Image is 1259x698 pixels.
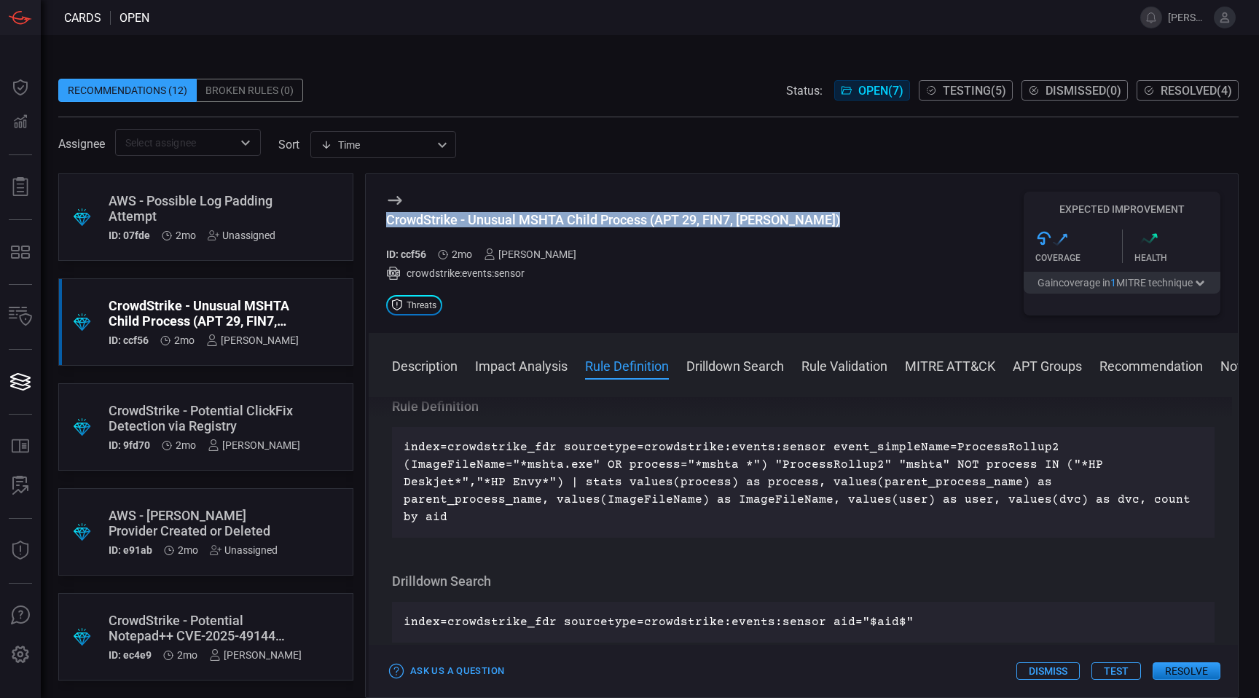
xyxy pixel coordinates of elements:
button: Preferences [3,638,38,672]
span: Jul 09, 2025 4:06 AM [176,439,196,451]
span: Testing ( 5 ) [943,84,1006,98]
button: Dismiss [1016,662,1080,680]
button: Threat Intelligence [3,533,38,568]
button: Ask Us A Question [3,598,38,633]
button: Open(7) [834,80,910,101]
div: Health [1134,253,1221,263]
button: Inventory [3,299,38,334]
span: Threats [407,301,436,310]
span: Cards [64,11,101,25]
span: Jul 09, 2025 4:08 AM [452,248,472,260]
div: CrowdStrike - Unusual MSHTA Child Process (APT 29, FIN7, Muddy Waters) [109,298,299,329]
button: MITRE ATT&CK [905,356,995,374]
span: [PERSON_NAME].[PERSON_NAME] [1168,12,1208,23]
h3: Drilldown Search [392,573,1215,590]
span: Jul 09, 2025 4:08 AM [174,334,195,346]
div: AWS - Possible Log Padding Attempt [109,193,275,224]
div: [PERSON_NAME] [484,248,576,260]
span: Open ( 7 ) [858,84,903,98]
span: Dismissed ( 0 ) [1046,84,1121,98]
h5: ID: ccf56 [386,248,426,260]
h5: ID: e91ab [109,544,152,556]
div: CrowdStrike - Potential Notepad++ CVE-2025-49144 Exploitation [109,613,302,643]
input: Select assignee [119,133,232,152]
button: Ask Us a Question [386,660,508,683]
div: [PERSON_NAME] [206,334,299,346]
div: Unassigned [208,230,275,241]
button: Dashboard [3,70,38,105]
h5: ID: ec4e9 [109,649,152,661]
button: Test [1091,662,1141,680]
span: Jul 01, 2025 8:00 AM [177,649,197,661]
span: Jul 09, 2025 3:43 AM [178,544,198,556]
button: APT Groups [1013,356,1082,374]
button: Resolved(4) [1137,80,1239,101]
button: Impact Analysis [475,356,568,374]
span: Assignee [58,137,105,151]
button: ALERT ANALYSIS [3,468,38,503]
button: Resolve [1153,662,1220,680]
label: sort [278,138,299,152]
button: Notes [1220,356,1255,374]
button: Rule Catalog [3,429,38,464]
span: 1 [1110,277,1116,289]
button: Cards [3,364,38,399]
button: Recommendation [1099,356,1203,374]
div: CrowdStrike - Potential ClickFix Detection via Registry [109,403,300,434]
div: AWS - SAML Provider Created or Deleted [109,508,278,538]
button: Reports [3,170,38,205]
div: [PERSON_NAME] [208,439,300,451]
span: Resolved ( 4 ) [1161,84,1232,98]
h5: ID: ccf56 [109,334,149,346]
button: Detections [3,105,38,140]
h5: ID: 9fd70 [109,439,150,451]
p: index=crowdstrike_fdr sourcetype=crowdstrike:events:sensor event_simpleName=ProcessRollup2 (Image... [404,439,1203,526]
h5: ID: 07fde [109,230,150,241]
div: Recommendations (12) [58,79,197,102]
div: Time [321,138,433,152]
button: Dismissed(0) [1021,80,1128,101]
button: Open [235,133,256,153]
button: MITRE - Detection Posture [3,235,38,270]
div: CrowdStrike - Unusual MSHTA Child Process (APT 29, FIN7, Muddy Waters) [386,212,840,227]
button: Testing(5) [919,80,1013,101]
button: Gaincoverage in1MITRE technique [1024,272,1220,294]
div: Coverage [1035,253,1122,263]
button: Rule Validation [801,356,887,374]
div: Unassigned [210,544,278,556]
p: index=crowdstrike_fdr sourcetype=crowdstrike:events:sensor aid="$aid$" [404,613,1203,631]
span: Status: [786,84,823,98]
div: crowdstrike:events:sensor [386,266,840,281]
button: Rule Definition [585,356,669,374]
button: Drilldown Search [686,356,784,374]
button: Description [392,356,458,374]
h5: Expected Improvement [1024,203,1220,215]
div: Broken Rules (0) [197,79,303,102]
span: open [119,11,149,25]
span: Jul 16, 2025 7:51 AM [176,230,196,241]
div: [PERSON_NAME] [209,649,302,661]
